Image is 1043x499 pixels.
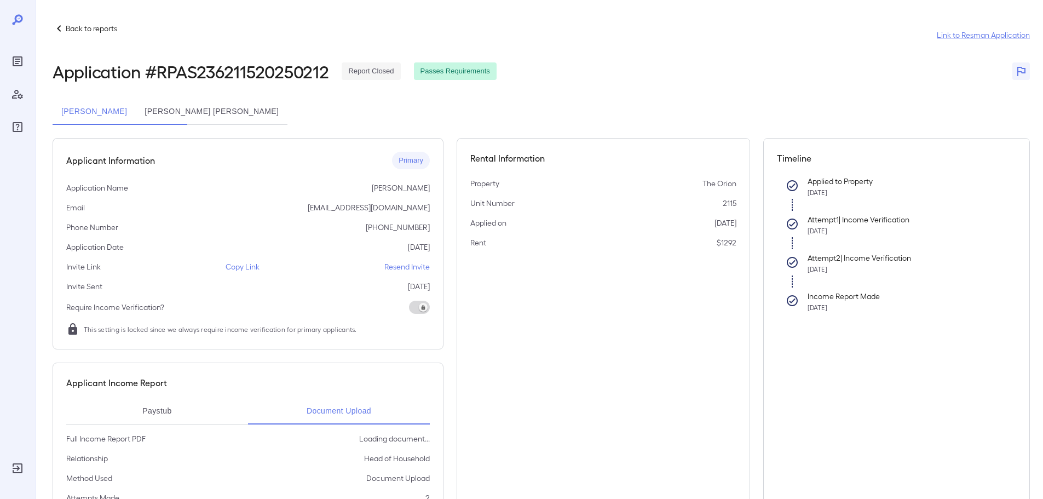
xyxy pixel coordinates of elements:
p: [DATE] [408,281,430,292]
p: Invite Link [66,261,101,272]
span: [DATE] [808,265,827,273]
div: Loading document... [66,433,430,444]
p: [DATE] [714,217,736,228]
p: Copy Link [226,261,260,272]
a: Link to Resman Application [937,30,1030,41]
p: Applied on [470,217,506,228]
span: Report Closed [342,66,400,77]
p: Relationship [66,453,108,464]
span: [DATE] [808,303,827,311]
p: $1292 [717,237,736,248]
div: Log Out [9,460,26,477]
p: Application Name [66,182,128,193]
p: 2115 [723,198,736,209]
p: The Orion [702,178,736,189]
div: Manage Users [9,85,26,103]
p: Document Upload [366,473,430,484]
p: Unit Number [470,198,515,209]
h5: Applicant Income Report [66,376,167,389]
div: FAQ [9,118,26,136]
h2: Application # RPAS236211520250212 [53,61,329,81]
p: [PHONE_NUMBER] [366,222,430,233]
p: Back to reports [66,23,117,34]
p: Attempt 2 | Income Verification [808,253,999,263]
p: Method Used [66,473,112,484]
span: [DATE] [808,188,827,196]
button: [PERSON_NAME] [PERSON_NAME] [136,99,287,125]
p: Email [66,202,85,213]
p: [EMAIL_ADDRESS][DOMAIN_NAME] [308,202,430,213]
button: Flag Report [1012,62,1030,80]
p: Invite Sent [66,281,102,292]
p: Phone Number [66,222,118,233]
p: Applied to Property [808,176,999,187]
p: Full Income Report PDF [66,433,146,444]
button: [PERSON_NAME] [53,99,136,125]
span: Passes Requirements [414,66,497,77]
p: Head of Household [364,453,430,464]
h5: Timeline [777,152,1017,165]
p: [DATE] [408,242,430,253]
p: Require Income Verification? [66,302,164,313]
p: Attempt 1 | Income Verification [808,214,999,225]
span: Primary [392,156,430,166]
p: Rent [470,237,486,248]
p: Application Date [66,242,124,253]
h5: Applicant Information [66,154,155,167]
p: [PERSON_NAME] [372,182,430,193]
div: Reports [9,53,26,70]
p: Resend Invite [384,261,430,272]
button: Document Upload [248,398,430,425]
button: Paystub [66,398,248,425]
h5: Rental Information [470,152,736,165]
span: [DATE] [808,227,827,234]
span: This setting is locked since we always require income verification for primary applicants. [84,324,357,335]
p: Income Report Made [808,291,999,302]
p: Property [470,178,499,189]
